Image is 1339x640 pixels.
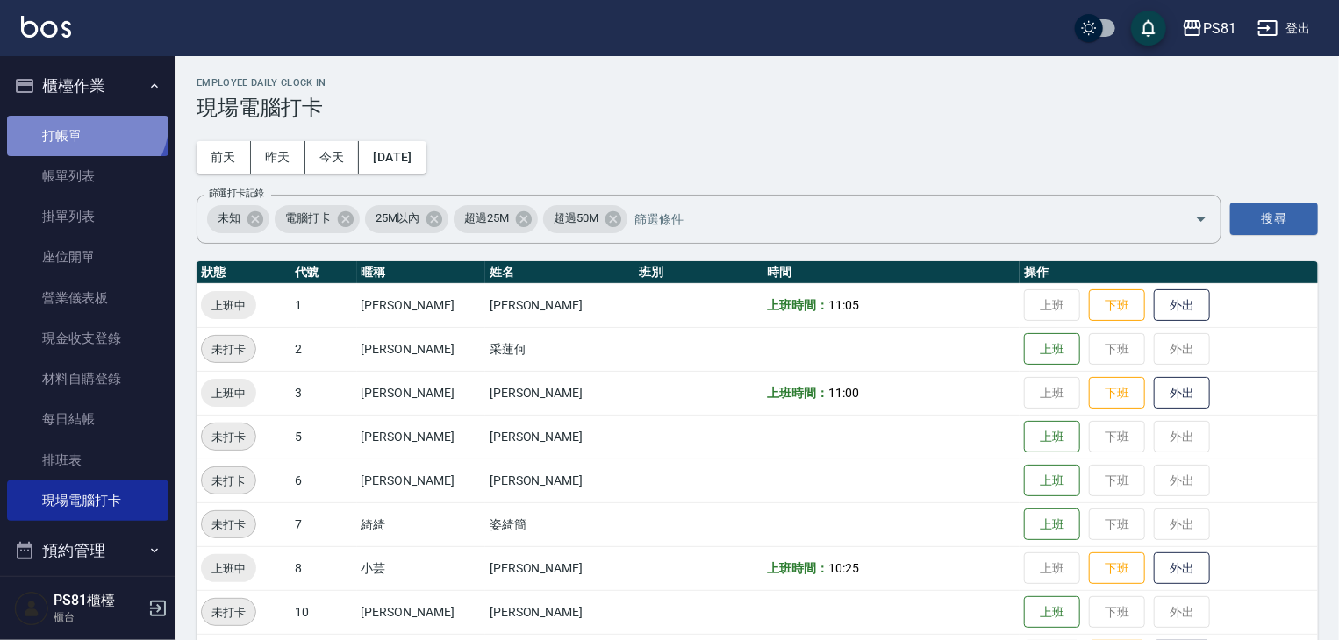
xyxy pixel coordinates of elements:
a: 座位開單 [7,237,168,277]
button: 上班 [1024,596,1080,629]
button: Open [1187,205,1215,233]
button: 上班 [1024,465,1080,497]
span: 未打卡 [202,472,255,490]
span: 未打卡 [202,340,255,359]
td: [PERSON_NAME] [357,590,485,634]
button: 今天 [305,141,360,174]
img: Logo [21,16,71,38]
h3: 現場電腦打卡 [197,96,1318,120]
td: 1 [290,283,357,327]
th: 狀態 [197,261,290,284]
div: PS81 [1203,18,1236,39]
label: 篩選打卡記錄 [209,187,264,200]
a: 排班表 [7,440,168,480]
td: [PERSON_NAME] [357,459,485,502]
th: 時間 [763,261,1020,284]
button: 下班 [1089,289,1145,322]
td: [PERSON_NAME] [357,371,485,415]
button: [DATE] [359,141,426,174]
p: 櫃台 [54,609,143,625]
button: save [1131,11,1166,46]
td: 小芸 [357,546,485,590]
h2: Employee Daily Clock In [197,77,1318,89]
button: 上班 [1024,421,1080,453]
h5: PS81櫃檯 [54,592,143,609]
img: Person [14,591,49,626]
td: 8 [290,546,357,590]
th: 姓名 [485,261,634,284]
span: 超過25M [454,210,519,227]
td: [PERSON_NAME] [357,415,485,459]
td: 綺綺 [357,502,485,546]
a: 現場電腦打卡 [7,480,168,521]
button: 櫃檯作業 [7,63,168,109]
span: 25M以內 [365,210,431,227]
button: 預約管理 [7,528,168,573]
th: 代號 [290,261,357,284]
button: 下班 [1089,552,1145,585]
td: 2 [290,327,357,371]
div: 超過25M [454,205,538,233]
input: 篩選條件 [630,203,1164,234]
button: 前天 [197,141,251,174]
td: [PERSON_NAME] [357,283,485,327]
button: 報表及分析 [7,573,168,619]
button: 外出 [1154,377,1210,409]
button: 登出 [1250,12,1318,45]
button: 搜尋 [1230,203,1318,235]
span: 未知 [207,210,251,227]
td: [PERSON_NAME] [485,459,634,502]
a: 帳單列表 [7,156,168,196]
span: 超過50M [543,210,609,227]
th: 暱稱 [357,261,485,284]
td: 采蓮何 [485,327,634,371]
span: 上班中 [201,559,256,578]
div: 超過50M [543,205,627,233]
span: 上班中 [201,384,256,402]
span: 11:05 [828,298,859,312]
a: 打帳單 [7,116,168,156]
td: 5 [290,415,357,459]
span: 10:25 [828,561,859,575]
td: [PERSON_NAME] [485,415,634,459]
button: PS81 [1175,11,1243,46]
span: 未打卡 [202,603,255,622]
span: 未打卡 [202,516,255,534]
button: 外出 [1154,289,1210,322]
button: 上班 [1024,333,1080,366]
a: 掛單列表 [7,196,168,237]
a: 現金收支登錄 [7,318,168,359]
b: 上班時間： [768,386,829,400]
th: 操作 [1020,261,1318,284]
td: [PERSON_NAME] [485,371,634,415]
span: 電腦打卡 [275,210,341,227]
span: 11:00 [828,386,859,400]
span: 未打卡 [202,428,255,446]
td: [PERSON_NAME] [485,283,634,327]
a: 每日結帳 [7,399,168,439]
th: 班別 [634,261,763,284]
td: [PERSON_NAME] [485,546,634,590]
td: 姿綺簡 [485,502,634,546]
b: 上班時間： [768,298,829,312]
td: [PERSON_NAME] [485,590,634,634]
a: 材料自購登錄 [7,359,168,399]
button: 昨天 [251,141,305,174]
button: 外出 [1154,552,1210,585]
button: 下班 [1089,377,1145,409]
div: 電腦打卡 [275,205,360,233]
td: 7 [290,502,357,546]
td: 10 [290,590,357,634]
b: 上班時間： [768,561,829,575]
span: 上班中 [201,296,256,315]
a: 營業儀表板 [7,278,168,318]
button: 上班 [1024,508,1080,541]
div: 未知 [207,205,269,233]
div: 25M以內 [365,205,449,233]
td: 6 [290,459,357,502]
td: 3 [290,371,357,415]
td: [PERSON_NAME] [357,327,485,371]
